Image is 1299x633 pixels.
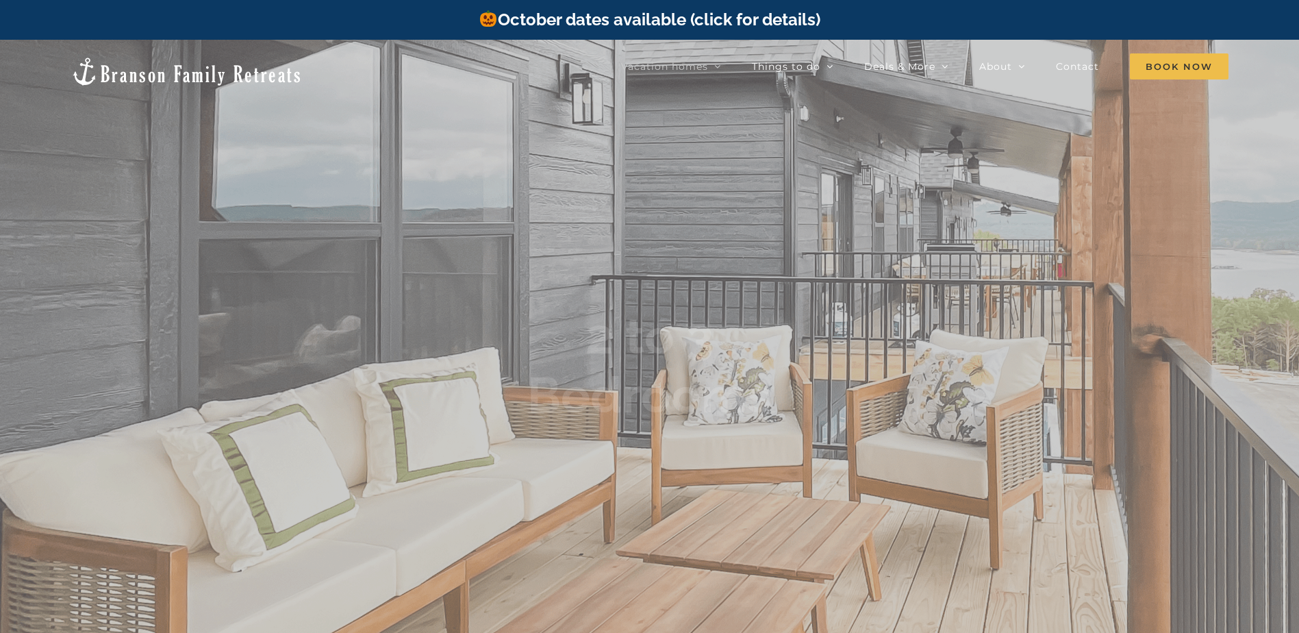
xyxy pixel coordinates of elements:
a: Vacation homes [621,53,721,80]
a: Deals & More [864,53,948,80]
a: About [979,53,1025,80]
span: About [979,62,1012,71]
b: 2 to 3 Bedrooms [527,307,772,424]
a: October dates available (click for details) [479,10,820,29]
a: Things to do [752,53,833,80]
span: Book Now [1130,53,1228,79]
img: Branson Family Retreats Logo [71,56,303,87]
span: Things to do [752,62,820,71]
span: Deals & More [864,62,935,71]
span: Vacation homes [621,62,708,71]
img: 🎃 [480,10,496,27]
a: Contact [1056,53,1099,80]
nav: Main Menu [621,53,1228,80]
a: Book Now [1130,53,1228,80]
span: Contact [1056,62,1099,71]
